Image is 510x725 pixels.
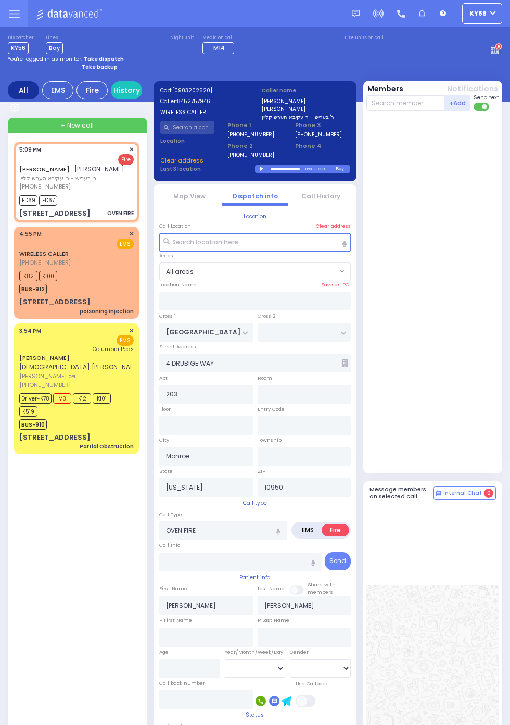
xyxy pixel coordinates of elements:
span: K101 [93,393,111,404]
div: [STREET_ADDRESS] [19,432,91,443]
label: Age [159,648,169,656]
label: Cad: [160,86,249,94]
div: All [8,81,39,99]
label: Call Location [159,222,191,230]
span: Driver-K78 [19,393,52,404]
span: [PERSON_NAME] ווייס [19,372,194,381]
span: 8452757946 [177,97,210,105]
label: [PHONE_NUMBER] [227,131,274,139]
span: Phone 2 [227,142,282,151]
button: Internal Chat 0 [433,486,496,500]
span: ר' בעריש - ר' עקיבא הערש קליין [19,174,124,183]
span: Fire [118,154,134,165]
a: Dispatch info [233,192,278,201]
span: Location [238,213,272,220]
img: message.svg [352,10,360,18]
img: Logo [36,7,105,20]
span: Phone 4 [295,142,350,151]
label: State [159,468,173,475]
button: Send [325,552,351,570]
label: Cross 2 [258,312,276,320]
label: Apt [159,374,168,382]
input: Search a contact [160,121,215,134]
label: Lines [46,35,63,41]
span: FD69 [19,195,37,206]
span: EMS [117,335,134,346]
label: EMS [294,524,322,536]
span: [0903202520] [172,86,212,94]
label: Call back number [159,680,205,687]
span: Other building occupants [341,359,348,367]
label: Cross 1 [159,312,176,320]
label: Last Name [258,585,285,592]
span: All areas [159,262,351,281]
label: Gender [290,648,309,656]
span: All areas [166,267,194,277]
label: Turn off text [474,102,490,112]
span: [PHONE_NUMBER] [19,258,71,267]
span: K519 [19,406,37,417]
button: ky68 [462,3,502,24]
label: Medic on call [202,35,237,41]
a: History [111,81,142,99]
input: Search location here [159,233,351,252]
label: P First Name [159,617,192,624]
span: [PERSON_NAME] [74,165,124,173]
span: Status [240,711,269,719]
span: members [308,589,333,595]
a: WIRELESS CALLER [19,249,69,258]
label: ZIP [258,468,265,475]
label: First Name [159,585,187,592]
label: Fire [322,524,349,536]
span: KY56 [8,42,29,54]
div: poisoning injection [80,307,134,315]
div: Partial Obstruction [80,443,134,451]
span: You're logged in as monitor. [8,55,82,63]
span: Call type [238,499,272,507]
div: [STREET_ADDRESS] [19,208,91,219]
label: [PHONE_NUMBER] [227,151,274,159]
h5: Message members on selected call [369,486,434,499]
span: FD67 [39,195,57,206]
span: BUS-910 [19,419,47,430]
span: Patient info [234,573,275,581]
span: All areas [160,263,337,281]
label: P Last Name [258,617,289,624]
span: Internal Chat [443,490,482,497]
span: K12 [73,393,91,404]
span: M3 [53,393,71,404]
div: / [314,163,316,175]
label: Township [258,436,282,444]
label: [PERSON_NAME] [262,97,350,105]
a: [PERSON_NAME] [19,165,70,173]
label: Clear address [316,222,351,230]
div: Bay [336,165,350,173]
span: 0 [484,489,493,498]
label: Caller: [160,97,249,105]
label: Room [258,374,272,382]
div: Fire [76,81,108,99]
span: M14 [213,44,225,52]
span: Phone 3 [295,121,350,130]
div: [STREET_ADDRESS] [19,297,91,307]
button: Notifications [447,83,498,94]
a: Call History [301,192,340,201]
span: K100 [39,271,57,281]
span: Columbia Peds [93,345,134,353]
label: Last 3 location [160,165,256,173]
span: [DEMOGRAPHIC_DATA] [PERSON_NAME]' [PERSON_NAME] [19,362,194,371]
span: Phone 1 [227,121,282,130]
span: 3:54 PM [19,327,41,335]
label: Call Info [159,542,180,549]
span: 5:09 PM [19,146,41,154]
button: Members [367,83,403,94]
button: +Add [444,95,470,111]
label: Caller name [262,86,350,94]
img: comment-alt.png [436,491,441,496]
label: Save as POI [321,281,351,289]
strong: Take dispatch [84,55,124,63]
div: EMS [42,81,73,99]
span: Bay [46,42,63,54]
div: Year/Month/Week/Day [225,648,286,656]
label: Use Callback [296,680,328,687]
